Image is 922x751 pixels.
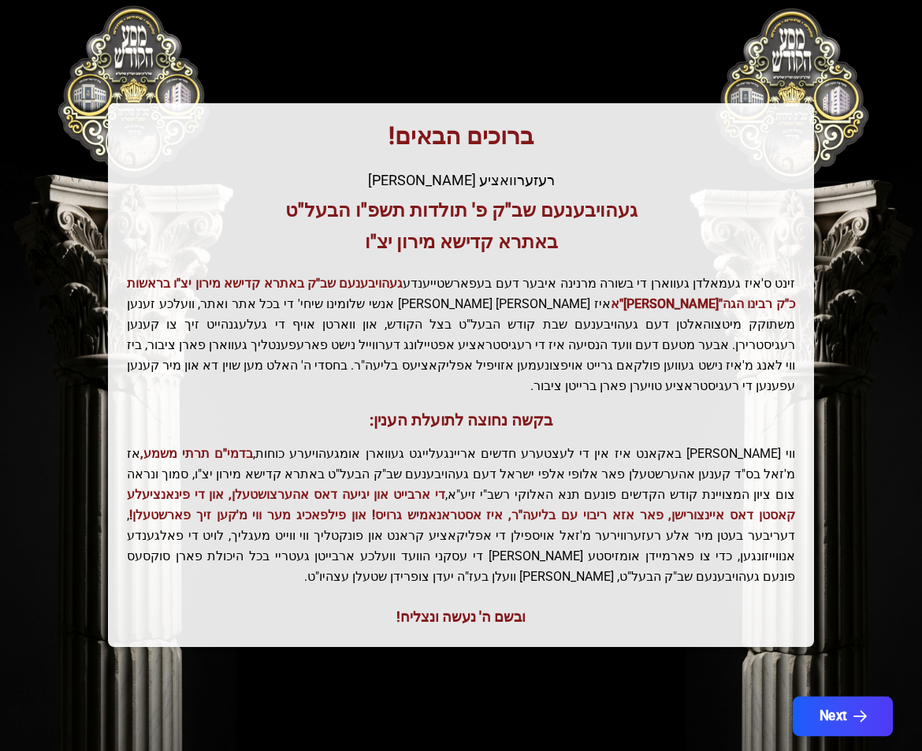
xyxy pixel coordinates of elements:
h3: געהויבענעם שב"ק פ' תולדות תשפ"ו הבעל"ט [127,198,795,223]
h3: באתרא קדישא מירון יצ"ו [127,229,795,255]
p: ווי [PERSON_NAME] באקאנט איז אין די לעצטערע חדשים אריינגעלייגט געווארן אומגעהויערע כוחות, אז מ'זא... [127,444,795,587]
span: בדמי"ם תרתי משמע, [140,446,253,461]
div: ובשם ה' נעשה ונצליח! [127,606,795,628]
div: רעזערוואציע [PERSON_NAME] [127,169,795,191]
span: די ארבייט און יגיעה דאס אהערצושטעלן, און די פינאנציעלע קאסטן דאס איינצורישן, פאר אזא ריבוי עם בלי... [127,487,795,522]
h1: ברוכים הבאים! [127,122,795,151]
p: זינט ס'איז געמאלדן געווארן די בשורה מרנינה איבער דעם בעפארשטייענדע איז [PERSON_NAME] [PERSON_NAME... [127,273,795,396]
button: Next [793,697,893,736]
h3: בקשה נחוצה לתועלת הענין: [127,409,795,431]
span: געהויבענעם שב"ק באתרא קדישא מירון יצ"ו בראשות כ"ק רבינו הגה"[PERSON_NAME]"א [127,276,795,311]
